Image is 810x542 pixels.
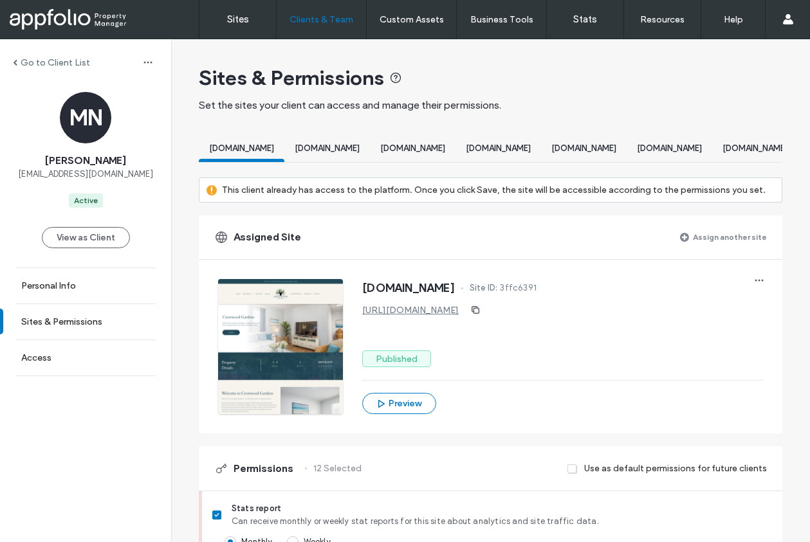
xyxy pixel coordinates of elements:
label: Personal Info [21,280,76,291]
span: Help [30,9,56,21]
span: Assigned Site [234,230,301,244]
label: Assign another site [693,226,767,248]
span: [DOMAIN_NAME] [295,143,360,153]
label: Access [21,352,51,363]
label: Published [362,350,431,367]
button: View as Client [42,227,130,248]
span: 3ffc6391 [500,282,537,294]
button: Preview [362,393,436,414]
span: Stats report [232,502,772,515]
div: Active [74,195,98,206]
span: [EMAIL_ADDRESS][DOMAIN_NAME] [18,168,153,181]
span: [DOMAIN_NAME] [551,143,616,153]
span: Set the sites your client can access and manage their permissions. [199,99,501,111]
label: Go to Client List [21,57,90,68]
label: 12 Selected [313,456,362,480]
span: [DOMAIN_NAME] [209,143,274,153]
label: Clients & Team [290,14,353,25]
label: Sites & Permissions [21,316,102,327]
span: [DOMAIN_NAME] [466,143,531,153]
label: This client already has access to the platform. Once you click Save, the site will be accessible ... [222,178,766,202]
span: Permissions [234,462,293,476]
span: Site ID: [470,282,498,294]
div: MN [60,92,111,143]
span: [DOMAIN_NAME] [380,143,445,153]
label: Sites [227,14,249,25]
label: Business Tools [470,14,533,25]
a: [URL][DOMAIN_NAME] [362,305,459,316]
span: Sites & Permissions [199,65,384,91]
label: Use as default permissions for future clients [584,456,767,480]
label: Stats [573,14,597,25]
span: Can receive monthly or weekly stat reports for this site about analytics and site traffic data. [232,515,772,528]
label: Resources [640,14,685,25]
span: [PERSON_NAME] [45,154,126,168]
span: [DOMAIN_NAME] [723,143,787,153]
label: Help [724,14,743,25]
span: [DOMAIN_NAME] [637,143,702,153]
label: Custom Assets [380,14,444,25]
span: [DOMAIN_NAME] [362,282,455,294]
